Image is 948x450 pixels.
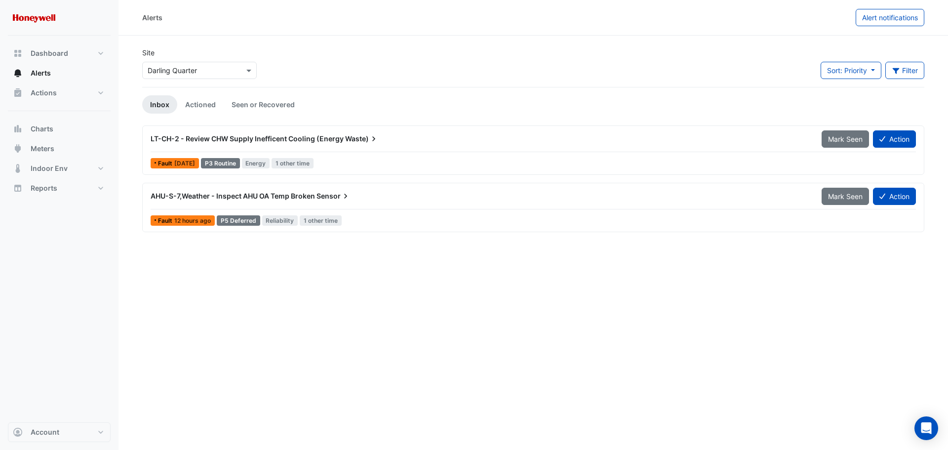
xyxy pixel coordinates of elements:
[31,124,53,134] span: Charts
[13,124,23,134] app-icon: Charts
[158,161,174,166] span: Fault
[8,422,111,442] button: Account
[31,88,57,98] span: Actions
[885,62,925,79] button: Filter
[821,62,881,79] button: Sort: Priority
[151,192,315,200] span: AHU-S-7,Weather - Inspect AHU OA Temp Broken
[31,48,68,58] span: Dashboard
[8,159,111,178] button: Indoor Env
[828,135,863,143] span: Mark Seen
[31,144,54,154] span: Meters
[822,188,869,205] button: Mark Seen
[13,68,23,78] app-icon: Alerts
[300,215,342,226] span: 1 other time
[13,88,23,98] app-icon: Actions
[827,66,867,75] span: Sort: Priority
[8,43,111,63] button: Dashboard
[142,12,162,23] div: Alerts
[8,63,111,83] button: Alerts
[8,83,111,103] button: Actions
[862,13,918,22] span: Alert notifications
[12,8,56,28] img: Company Logo
[914,416,938,440] div: Open Intercom Messenger
[31,68,51,78] span: Alerts
[177,95,224,114] a: Actioned
[8,178,111,198] button: Reports
[13,183,23,193] app-icon: Reports
[13,48,23,58] app-icon: Dashboard
[856,9,924,26] button: Alert notifications
[174,160,195,167] span: Mon 15-Sep-2025 14:45 AEST
[873,130,916,148] button: Action
[272,158,314,168] span: 1 other time
[316,191,351,201] span: Sensor
[13,144,23,154] app-icon: Meters
[142,95,177,114] a: Inbox
[201,158,240,168] div: P3 Routine
[31,427,59,437] span: Account
[151,134,344,143] span: LT-CH-2 - Review CHW Supply Inefficent Cooling (Energy
[8,139,111,159] button: Meters
[158,218,174,224] span: Fault
[828,192,863,201] span: Mark Seen
[345,134,379,144] span: Waste)
[822,130,869,148] button: Mark Seen
[8,119,111,139] button: Charts
[242,158,270,168] span: Energy
[31,164,68,173] span: Indoor Env
[217,215,260,226] div: P5 Deferred
[13,164,23,173] app-icon: Indoor Env
[873,188,916,205] button: Action
[142,47,155,58] label: Site
[262,215,298,226] span: Reliability
[31,183,57,193] span: Reports
[174,217,211,224] span: Fri 19-Sep-2025 00:16 AEST
[224,95,303,114] a: Seen or Recovered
